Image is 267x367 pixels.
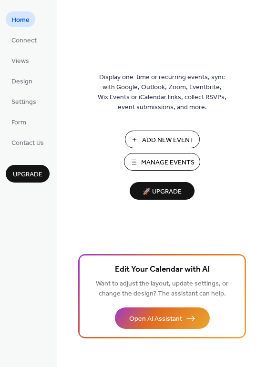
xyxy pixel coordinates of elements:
[11,118,26,128] span: Form
[135,185,189,198] span: 🚀 Upgrade
[11,138,44,148] span: Contact Us
[13,170,42,180] span: Upgrade
[142,135,194,145] span: Add New Event
[6,93,42,109] a: Settings
[98,72,226,112] span: Display one-time or recurring events, sync with Google, Outlook, Zoom, Eventbrite, Wix Events or ...
[125,131,200,148] button: Add New Event
[6,114,32,130] a: Form
[124,153,200,171] button: Manage Events
[11,77,32,87] span: Design
[115,263,210,276] span: Edit Your Calendar with AI
[11,15,30,25] span: Home
[6,73,38,89] a: Design
[11,56,29,66] span: Views
[96,277,228,300] span: Want to adjust the layout, update settings, or change the design? The assistant can help.
[130,182,195,200] button: 🚀 Upgrade
[141,158,195,168] span: Manage Events
[11,97,36,107] span: Settings
[11,36,37,46] span: Connect
[115,307,210,329] button: Open AI Assistant
[6,134,50,150] a: Contact Us
[6,11,35,27] a: Home
[6,52,35,68] a: Views
[6,165,50,183] button: Upgrade
[6,32,42,48] a: Connect
[129,314,182,324] span: Open AI Assistant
